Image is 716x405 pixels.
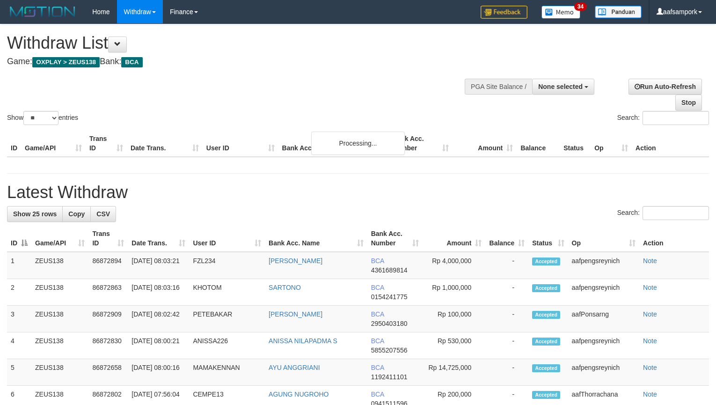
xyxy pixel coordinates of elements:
[532,79,594,95] button: None selected
[127,130,203,157] th: Date Trans.
[532,284,560,292] span: Accepted
[371,364,384,371] span: BCA
[465,79,532,95] div: PGA Site Balance /
[128,306,189,332] td: [DATE] 08:02:42
[560,130,591,157] th: Status
[189,332,265,359] td: ANISSA226
[568,225,640,252] th: Op: activate to sort column ascending
[7,225,31,252] th: ID: activate to sort column descending
[88,225,128,252] th: Trans ID: activate to sort column ascending
[31,225,88,252] th: Game/API: activate to sort column ascending
[203,130,278,157] th: User ID
[269,257,322,265] a: [PERSON_NAME]
[643,257,657,265] a: Note
[371,337,384,345] span: BCA
[7,332,31,359] td: 4
[32,57,100,67] span: OXPLAY > ZEUS138
[628,79,702,95] a: Run Auto-Refresh
[371,346,408,354] span: Copy 5855207556 to clipboard
[371,266,408,274] span: Copy 4361689814 to clipboard
[269,284,301,291] a: SARTONO
[643,206,709,220] input: Search:
[632,130,709,157] th: Action
[311,132,405,155] div: Processing...
[423,279,485,306] td: Rp 1,000,000
[532,338,560,346] span: Accepted
[485,252,528,279] td: -
[517,130,560,157] th: Balance
[96,210,110,218] span: CSV
[121,57,142,67] span: BCA
[532,258,560,265] span: Accepted
[31,359,88,386] td: ZEUS138
[189,359,265,386] td: MAMAKENNAN
[7,130,21,157] th: ID
[485,225,528,252] th: Balance: activate to sort column ascending
[31,279,88,306] td: ZEUS138
[88,279,128,306] td: 86872863
[481,6,527,19] img: Feedback.jpg
[269,310,322,318] a: [PERSON_NAME]
[23,111,58,125] select: Showentries
[617,111,709,125] label: Search:
[128,359,189,386] td: [DATE] 08:00:16
[423,225,485,252] th: Amount: activate to sort column ascending
[532,311,560,319] span: Accepted
[278,130,389,157] th: Bank Acc. Name
[13,210,57,218] span: Show 25 rows
[371,310,384,318] span: BCA
[88,252,128,279] td: 86872894
[189,279,265,306] td: KHOTOM
[21,130,86,157] th: Game/API
[189,306,265,332] td: PETEBAKAR
[86,130,127,157] th: Trans ID
[643,111,709,125] input: Search:
[269,390,329,398] a: AGUNG NUGROHO
[269,337,337,345] a: ANISSA NILAPADMA S
[423,306,485,332] td: Rp 100,000
[371,390,384,398] span: BCA
[453,130,517,157] th: Amount
[639,225,709,252] th: Action
[88,359,128,386] td: 86872658
[643,284,657,291] a: Note
[485,359,528,386] td: -
[423,332,485,359] td: Rp 530,000
[568,306,640,332] td: aafPonsarng
[643,390,657,398] a: Note
[31,306,88,332] td: ZEUS138
[643,310,657,318] a: Note
[371,257,384,265] span: BCA
[617,206,709,220] label: Search:
[388,130,453,157] th: Bank Acc. Number
[568,332,640,359] td: aafpengsreynich
[371,373,408,381] span: Copy 1192411101 to clipboard
[541,6,581,19] img: Button%20Memo.svg
[269,364,320,371] a: AYU ANGGRIANI
[643,364,657,371] a: Note
[7,306,31,332] td: 3
[31,332,88,359] td: ZEUS138
[7,5,78,19] img: MOTION_logo.png
[595,6,642,18] img: panduan.png
[7,359,31,386] td: 5
[643,337,657,345] a: Note
[128,332,189,359] td: [DATE] 08:00:21
[528,225,568,252] th: Status: activate to sort column ascending
[68,210,85,218] span: Copy
[62,206,91,222] a: Copy
[7,206,63,222] a: Show 25 rows
[7,34,468,52] h1: Withdraw List
[532,391,560,399] span: Accepted
[31,252,88,279] td: ZEUS138
[189,252,265,279] td: FZL234
[7,57,468,66] h4: Game: Bank:
[128,252,189,279] td: [DATE] 08:03:21
[88,306,128,332] td: 86872909
[574,2,587,11] span: 34
[371,320,408,327] span: Copy 2950403180 to clipboard
[485,306,528,332] td: -
[90,206,116,222] a: CSV
[591,130,632,157] th: Op
[265,225,367,252] th: Bank Acc. Name: activate to sort column ascending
